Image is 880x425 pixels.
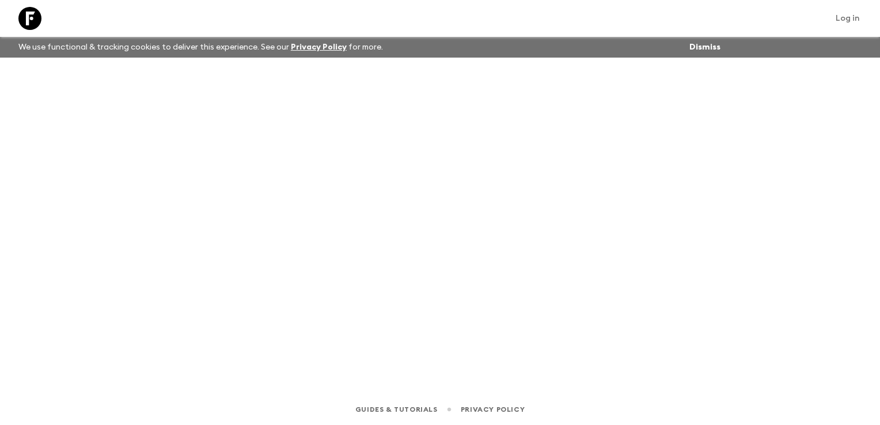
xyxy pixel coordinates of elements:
[829,10,866,26] a: Log in
[14,37,388,58] p: We use functional & tracking cookies to deliver this experience. See our for more.
[686,39,723,55] button: Dismiss
[291,43,347,51] a: Privacy Policy
[355,403,438,416] a: Guides & Tutorials
[461,403,525,416] a: Privacy Policy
